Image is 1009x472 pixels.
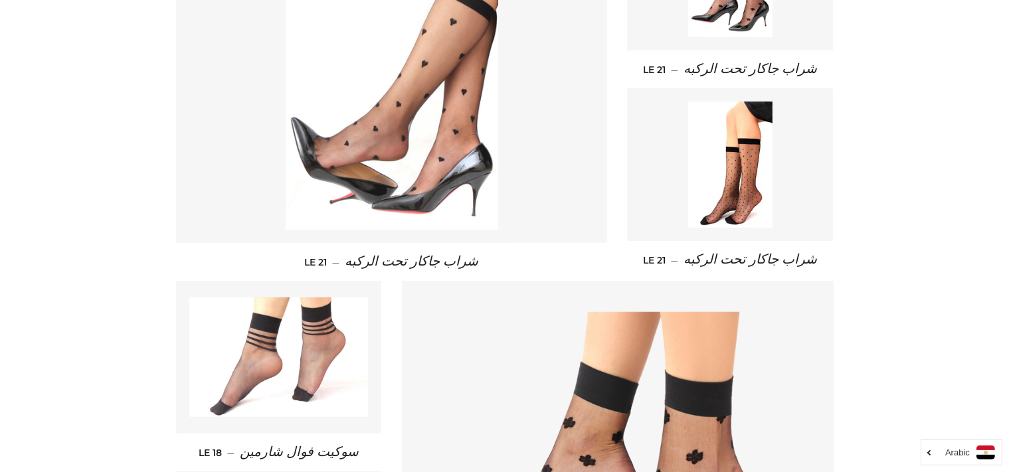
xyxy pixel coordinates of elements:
span: LE 21 [304,256,327,268]
span: LE 18 [199,447,222,459]
i: Arabic [945,448,970,457]
a: Arabic [928,445,995,459]
a: شراب جاكار تحت الركبه — LE 21 [176,243,608,281]
span: — [671,64,678,76]
span: شراب جاكار تحت الركبه [345,254,478,269]
span: — [227,447,234,459]
span: سوكيت فوال شارمين [240,445,359,459]
span: — [671,254,678,266]
a: سوكيت فوال شارمين — LE 18 [176,433,382,471]
a: شراب جاكار تحت الركبه — LE 21 [627,50,833,88]
span: LE 21 [643,254,666,266]
span: LE 21 [643,64,666,76]
span: شراب جاكار تحت الركبه [684,252,817,267]
a: شراب جاكار تحت الركبه — LE 21 [627,241,833,279]
span: شراب جاكار تحت الركبه [684,62,817,76]
span: — [332,256,339,268]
